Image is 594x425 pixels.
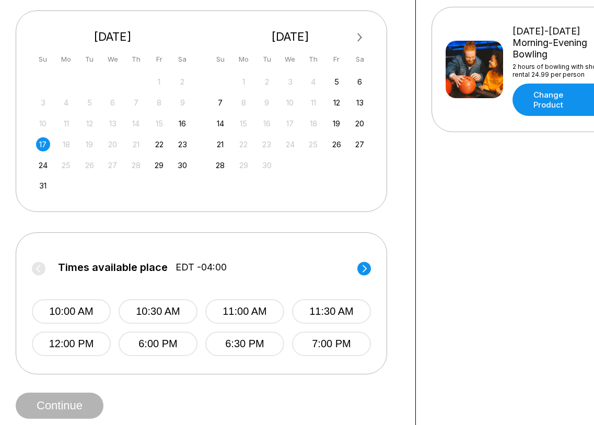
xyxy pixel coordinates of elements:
[283,137,297,151] div: Not available Wednesday, September 24th, 2025
[129,96,143,110] div: Not available Thursday, August 7th, 2025
[330,75,344,89] div: Choose Friday, September 5th, 2025
[176,96,190,110] div: Not available Saturday, August 9th, 2025
[83,158,97,172] div: Not available Tuesday, August 26th, 2025
[106,137,120,151] div: Not available Wednesday, August 20th, 2025
[106,116,120,131] div: Not available Wednesday, August 13th, 2025
[152,52,166,66] div: Fr
[176,52,190,66] div: Sa
[36,96,50,110] div: Not available Sunday, August 3rd, 2025
[106,158,120,172] div: Not available Wednesday, August 27th, 2025
[106,96,120,110] div: Not available Wednesday, August 6th, 2025
[283,116,297,131] div: Not available Wednesday, September 17th, 2025
[152,137,166,151] div: Choose Friday, August 22nd, 2025
[205,299,284,324] button: 11:00 AM
[283,75,297,89] div: Not available Wednesday, September 3rd, 2025
[152,158,166,172] div: Choose Friday, August 29th, 2025
[106,52,120,66] div: We
[353,75,367,89] div: Choose Saturday, September 6th, 2025
[306,75,320,89] div: Not available Thursday, September 4th, 2025
[213,137,227,151] div: Choose Sunday, September 21st, 2025
[176,262,227,273] span: EDT -04:00
[260,52,274,66] div: Tu
[83,137,97,151] div: Not available Tuesday, August 19th, 2025
[352,29,368,46] button: Next Month
[260,96,274,110] div: Not available Tuesday, September 9th, 2025
[36,137,50,151] div: Choose Sunday, August 17th, 2025
[59,52,73,66] div: Mo
[176,137,190,151] div: Choose Saturday, August 23rd, 2025
[119,299,197,324] button: 10:30 AM
[36,158,50,172] div: Choose Sunday, August 24th, 2025
[129,137,143,151] div: Not available Thursday, August 21st, 2025
[330,137,344,151] div: Choose Friday, September 26th, 2025
[205,332,284,356] button: 6:30 PM
[292,332,371,356] button: 7:00 PM
[330,116,344,131] div: Choose Friday, September 19th, 2025
[152,96,166,110] div: Not available Friday, August 8th, 2025
[213,96,227,110] div: Choose Sunday, September 7th, 2025
[260,158,274,172] div: Not available Tuesday, September 30th, 2025
[306,116,320,131] div: Not available Thursday, September 18th, 2025
[306,52,320,66] div: Th
[213,52,227,66] div: Su
[353,116,367,131] div: Choose Saturday, September 20th, 2025
[83,52,97,66] div: Tu
[237,116,251,131] div: Not available Monday, September 15th, 2025
[306,137,320,151] div: Not available Thursday, September 25th, 2025
[59,158,73,172] div: Not available Monday, August 25th, 2025
[213,158,227,172] div: Choose Sunday, September 28th, 2025
[176,75,190,89] div: Not available Saturday, August 2nd, 2025
[237,158,251,172] div: Not available Monday, September 29th, 2025
[237,52,251,66] div: Mo
[353,137,367,151] div: Choose Saturday, September 27th, 2025
[152,116,166,131] div: Not available Friday, August 15th, 2025
[59,137,73,151] div: Not available Monday, August 18th, 2025
[83,96,97,110] div: Not available Tuesday, August 5th, 2025
[237,137,251,151] div: Not available Monday, September 22nd, 2025
[83,116,97,131] div: Not available Tuesday, August 12th, 2025
[212,74,369,172] div: month 2025-09
[129,158,143,172] div: Not available Thursday, August 28th, 2025
[283,96,297,110] div: Not available Wednesday, September 10th, 2025
[119,332,197,356] button: 6:00 PM
[58,262,168,273] span: Times available place
[237,75,251,89] div: Not available Monday, September 1st, 2025
[36,179,50,193] div: Choose Sunday, August 31st, 2025
[213,116,227,131] div: Choose Sunday, September 14th, 2025
[446,41,503,98] img: Friday-Sunday Morning-Evening Bowling
[237,96,251,110] div: Not available Monday, September 8th, 2025
[330,52,344,66] div: Fr
[260,137,274,151] div: Not available Tuesday, September 23rd, 2025
[152,75,166,89] div: Not available Friday, August 1st, 2025
[283,52,297,66] div: We
[36,52,50,66] div: Su
[129,52,143,66] div: Th
[260,116,274,131] div: Not available Tuesday, September 16th, 2025
[353,96,367,110] div: Choose Saturday, September 13th, 2025
[34,74,191,193] div: month 2025-08
[209,30,371,44] div: [DATE]
[32,332,111,356] button: 12:00 PM
[292,299,371,324] button: 11:30 AM
[353,52,367,66] div: Sa
[36,116,50,131] div: Not available Sunday, August 10th, 2025
[59,116,73,131] div: Not available Monday, August 11th, 2025
[260,75,274,89] div: Not available Tuesday, September 2nd, 2025
[129,116,143,131] div: Not available Thursday, August 14th, 2025
[176,116,190,131] div: Choose Saturday, August 16th, 2025
[32,299,111,324] button: 10:00 AM
[330,96,344,110] div: Choose Friday, September 12th, 2025
[306,96,320,110] div: Not available Thursday, September 11th, 2025
[32,30,194,44] div: [DATE]
[59,96,73,110] div: Not available Monday, August 4th, 2025
[176,158,190,172] div: Choose Saturday, August 30th, 2025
